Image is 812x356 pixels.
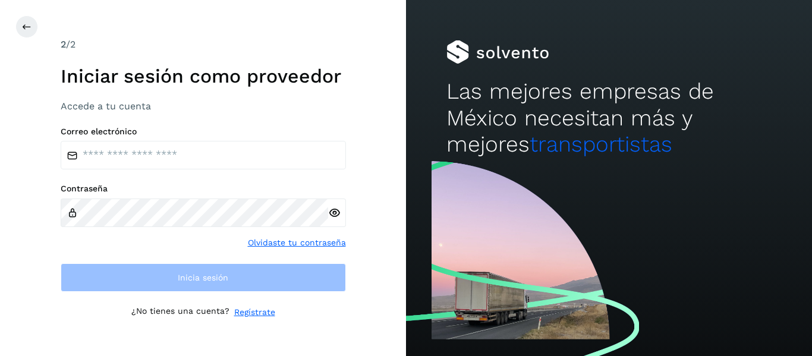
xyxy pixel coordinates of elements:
button: Inicia sesión [61,263,346,292]
span: 2 [61,39,66,50]
label: Contraseña [61,184,346,194]
h2: Las mejores empresas de México necesitan más y mejores [446,78,771,157]
span: transportistas [530,131,672,157]
p: ¿No tienes una cuenta? [131,306,229,319]
a: Olvidaste tu contraseña [248,237,346,249]
div: /2 [61,37,346,52]
span: Inicia sesión [178,273,228,282]
a: Regístrate [234,306,275,319]
h1: Iniciar sesión como proveedor [61,65,346,87]
label: Correo electrónico [61,127,346,137]
h3: Accede a tu cuenta [61,100,346,112]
